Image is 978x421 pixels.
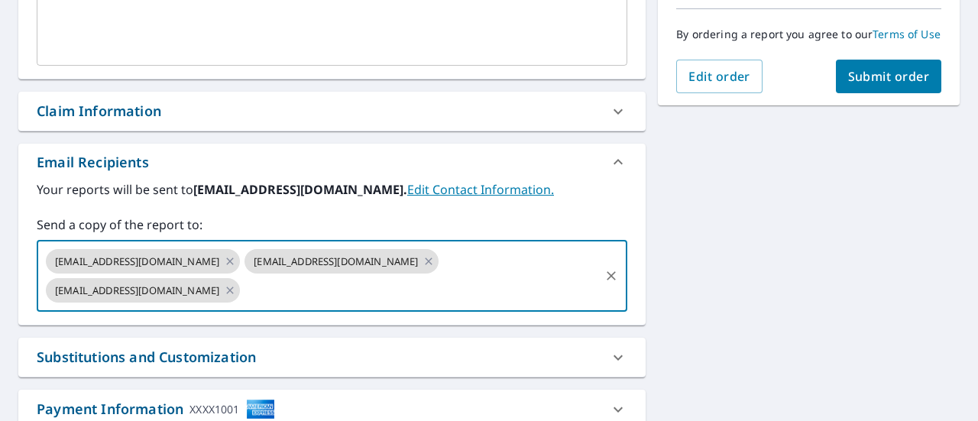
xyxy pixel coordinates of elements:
span: Submit order [848,68,930,85]
div: XXXX1001 [189,399,239,419]
span: [EMAIL_ADDRESS][DOMAIN_NAME] [244,254,427,269]
span: [EMAIL_ADDRESS][DOMAIN_NAME] [46,283,228,298]
span: [EMAIL_ADDRESS][DOMAIN_NAME] [46,254,228,269]
button: Clear [601,265,622,287]
div: Claim Information [37,101,161,121]
span: Edit order [688,68,750,85]
img: cardImage [246,399,275,419]
div: [EMAIL_ADDRESS][DOMAIN_NAME] [244,249,439,274]
b: [EMAIL_ADDRESS][DOMAIN_NAME]. [193,181,407,198]
div: Substitutions and Customization [37,347,256,368]
button: Edit order [676,60,763,93]
div: [EMAIL_ADDRESS][DOMAIN_NAME] [46,278,240,303]
div: Payment Information [37,399,275,419]
label: Send a copy of the report to: [37,215,627,234]
div: [EMAIL_ADDRESS][DOMAIN_NAME] [46,249,240,274]
div: Email Recipients [37,152,149,173]
p: By ordering a report you agree to our [676,28,941,41]
div: Claim Information [18,92,646,131]
label: Your reports will be sent to [37,180,627,199]
a: Terms of Use [873,27,941,41]
a: EditContactInfo [407,181,554,198]
div: Substitutions and Customization [18,338,646,377]
button: Submit order [836,60,942,93]
div: Email Recipients [18,144,646,180]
